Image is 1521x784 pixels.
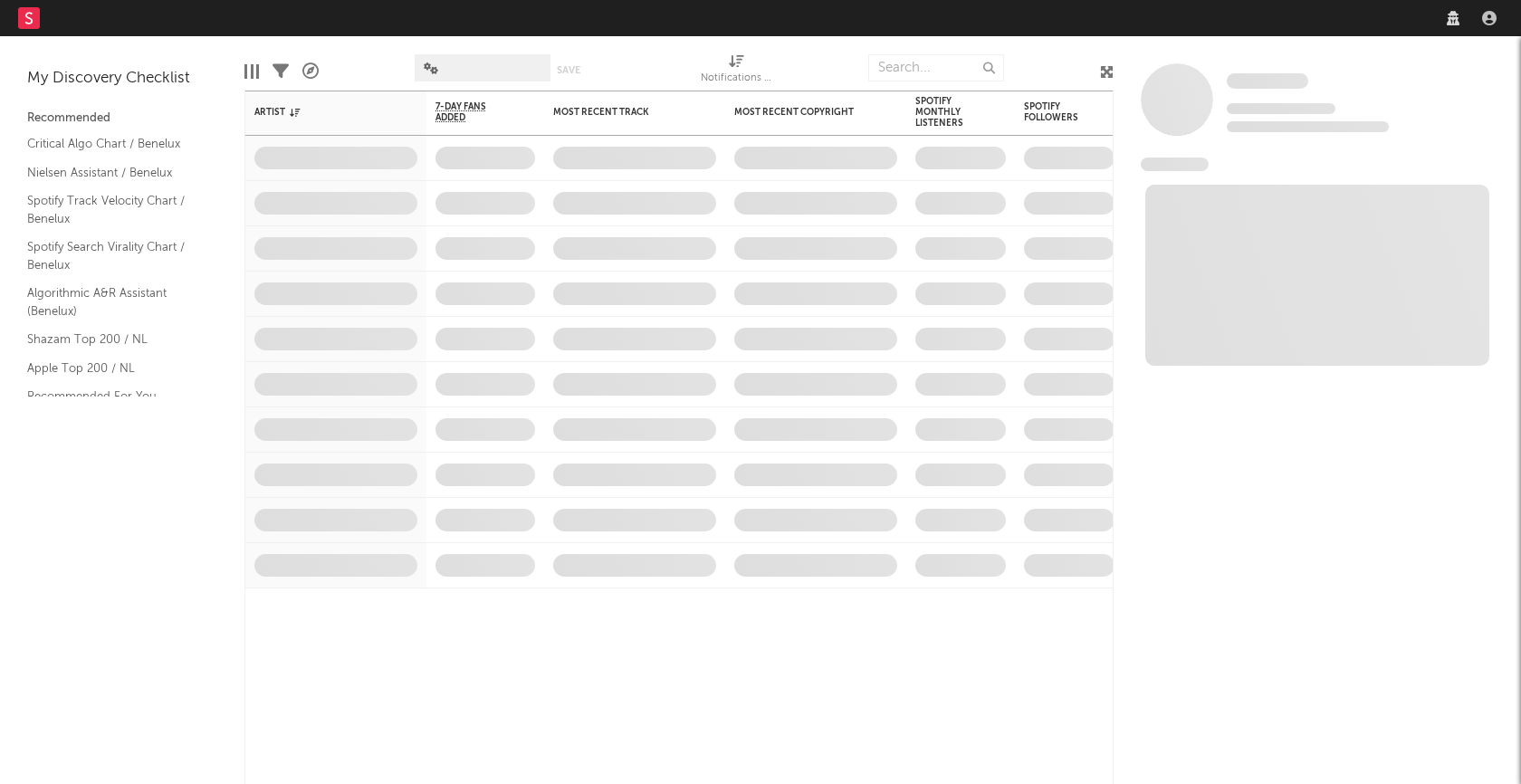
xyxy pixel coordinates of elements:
[868,54,1004,81] input: Search...
[1227,103,1335,114] span: Tracking Since: [DATE]
[244,45,259,98] div: Edit Columns
[435,101,508,123] span: 7-Day Fans Added
[1227,73,1308,89] span: Some Artist
[27,237,199,274] a: Spotify Search Virality Chart / Benelux
[27,330,199,349] a: Shazam Top 200 / NL
[701,68,773,90] div: Notifications (Artist)
[273,45,289,98] div: Filters
[27,191,199,228] a: Spotify Track Velocity Chart / Benelux
[915,96,979,129] div: Spotify Monthly Listeners
[27,359,199,378] a: Apple Top 200 / NL
[557,65,580,75] button: Save
[302,45,319,98] div: A&R Pipeline
[254,107,390,118] div: Artist
[27,68,217,90] div: My Discovery Checklist
[1024,101,1087,123] div: Spotify Followers
[27,134,199,154] a: Critical Algo Chart / Benelux
[734,107,870,118] div: Most Recent Copyright
[701,45,773,98] div: Notifications (Artist)
[553,107,689,118] div: Most Recent Track
[27,108,217,129] div: Recommended
[27,283,199,320] a: Algorithmic A&R Assistant (Benelux)
[1141,158,1209,171] span: News Feed
[1227,72,1308,91] a: Some Artist
[27,387,199,406] a: Recommended For You
[1227,121,1389,132] span: 0 fans last week
[27,163,199,183] a: Nielsen Assistant / Benelux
